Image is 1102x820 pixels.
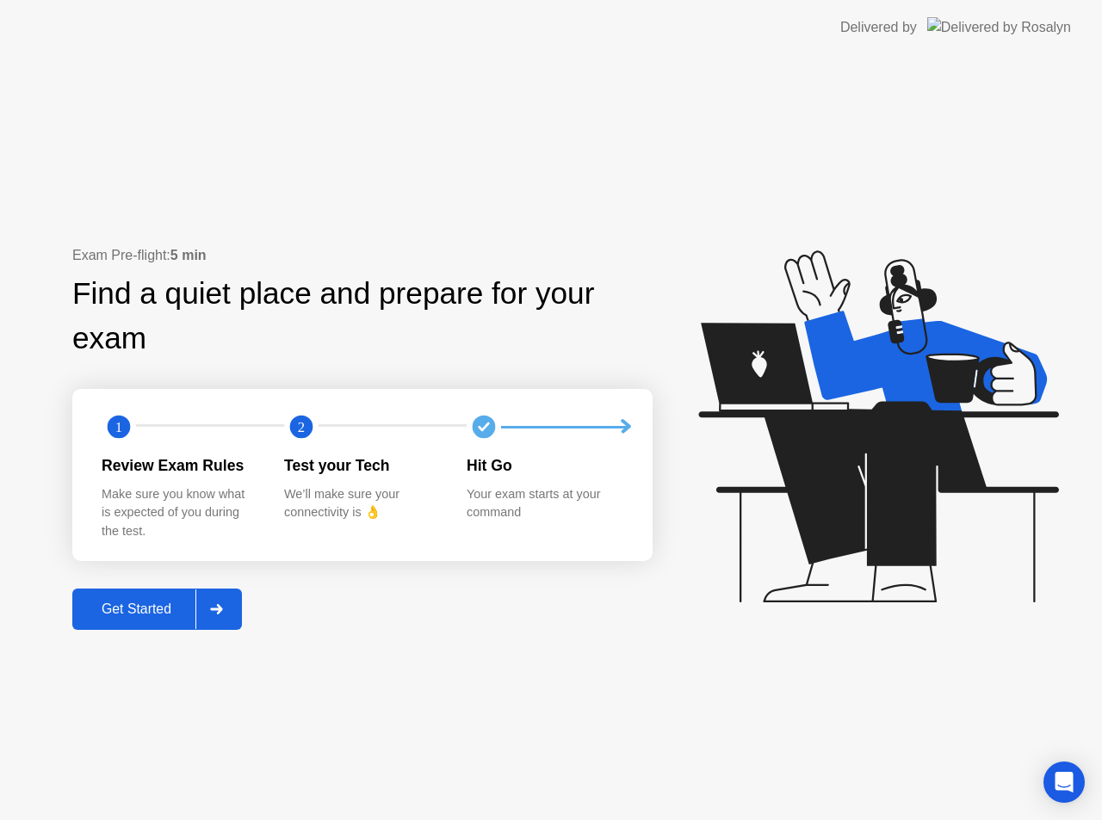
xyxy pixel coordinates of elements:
[927,17,1071,37] img: Delivered by Rosalyn
[467,485,622,522] div: Your exam starts at your command
[72,245,653,266] div: Exam Pre-flight:
[102,485,257,541] div: Make sure you know what is expected of you during the test.
[115,419,122,435] text: 1
[298,419,305,435] text: 2
[840,17,917,38] div: Delivered by
[284,485,439,522] div: We’ll make sure your connectivity is 👌
[72,589,242,630] button: Get Started
[467,454,622,477] div: Hit Go
[77,601,195,617] div: Get Started
[284,454,439,477] div: Test your Tech
[102,454,257,477] div: Review Exam Rules
[170,248,207,262] b: 5 min
[1043,761,1085,803] div: Open Intercom Messenger
[72,271,653,362] div: Find a quiet place and prepare for your exam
